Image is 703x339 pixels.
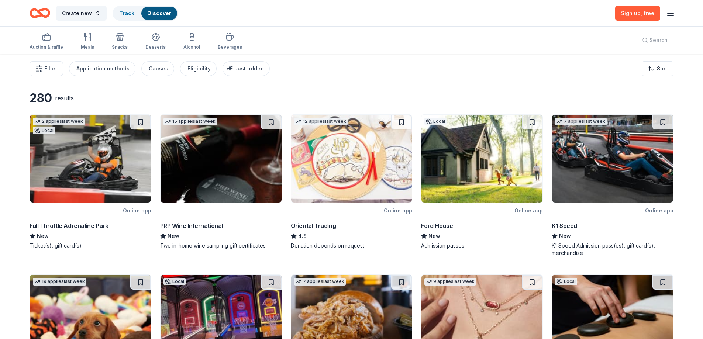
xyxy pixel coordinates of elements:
[421,221,453,230] div: Ford House
[428,232,440,241] span: New
[123,206,151,215] div: Online app
[30,91,52,105] div: 280
[149,64,168,73] div: Causes
[145,44,166,50] div: Desserts
[223,61,270,76] button: Just added
[160,242,282,249] div: Two in-home wine sampling gift certificates
[298,232,307,241] span: 4.8
[657,64,667,73] span: Sort
[183,44,200,50] div: Alcohol
[30,30,63,54] button: Auction & raffle
[294,278,346,286] div: 7 applies last week
[147,10,171,16] a: Discover
[218,44,242,50] div: Beverages
[30,221,108,230] div: Full Throttle Adrenaline Park
[552,221,577,230] div: K1 Speed
[615,6,660,21] a: Sign up, free
[81,30,94,54] button: Meals
[291,114,413,249] a: Image for Oriental Trading12 applieslast weekOnline appOriental Trading4.8Donation depends on req...
[30,61,63,76] button: Filter
[552,114,673,257] a: Image for K1 Speed7 applieslast weekOnline appK1 SpeedNewK1 Speed Admission pass(es), gift card(s...
[163,278,186,285] div: Local
[112,44,128,50] div: Snacks
[641,10,654,16] span: , free
[183,30,200,54] button: Alcohol
[168,232,179,241] span: New
[33,127,55,134] div: Local
[30,114,151,249] a: Image for Full Throttle Adrenaline Park2 applieslast weekLocalOnline appFull Throttle Adrenaline ...
[69,61,135,76] button: Application methods
[421,242,543,249] div: Admission passes
[424,118,447,125] div: Local
[33,118,85,125] div: 2 applies last week
[291,115,412,203] img: Image for Oriental Trading
[552,115,673,203] img: Image for K1 Speed
[552,242,673,257] div: K1 Speed Admission pass(es), gift card(s), merchandise
[30,44,63,50] div: Auction & raffle
[44,64,57,73] span: Filter
[514,206,543,215] div: Online app
[81,44,94,50] div: Meals
[160,114,282,249] a: Image for PRP Wine International15 applieslast weekPRP Wine InternationalNewTwo in-home wine samp...
[141,61,174,76] button: Causes
[645,206,673,215] div: Online app
[33,278,86,286] div: 19 applies last week
[424,278,476,286] div: 9 applies last week
[37,232,49,241] span: New
[30,242,151,249] div: Ticket(s), gift card(s)
[76,64,130,73] div: Application methods
[180,61,217,76] button: Eligibility
[218,30,242,54] button: Beverages
[555,118,607,125] div: 7 applies last week
[119,10,134,16] a: Track
[559,232,571,241] span: New
[56,6,107,21] button: Create new
[555,278,577,285] div: Local
[384,206,412,215] div: Online app
[30,115,151,203] img: Image for Full Throttle Adrenaline Park
[62,9,92,18] span: Create new
[421,115,542,203] img: Image for Ford House
[642,61,673,76] button: Sort
[113,6,178,21] button: TrackDiscover
[294,118,348,125] div: 12 applies last week
[160,221,223,230] div: PRP Wine International
[234,65,264,72] span: Just added
[291,221,336,230] div: Oriental Trading
[163,118,217,125] div: 15 applies last week
[421,114,543,249] a: Image for Ford HouseLocalOnline appFord HouseNewAdmission passes
[187,64,211,73] div: Eligibility
[112,30,128,54] button: Snacks
[145,30,166,54] button: Desserts
[161,115,282,203] img: Image for PRP Wine International
[291,242,413,249] div: Donation depends on request
[55,94,74,103] div: results
[30,4,50,22] a: Home
[621,10,654,16] span: Sign up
